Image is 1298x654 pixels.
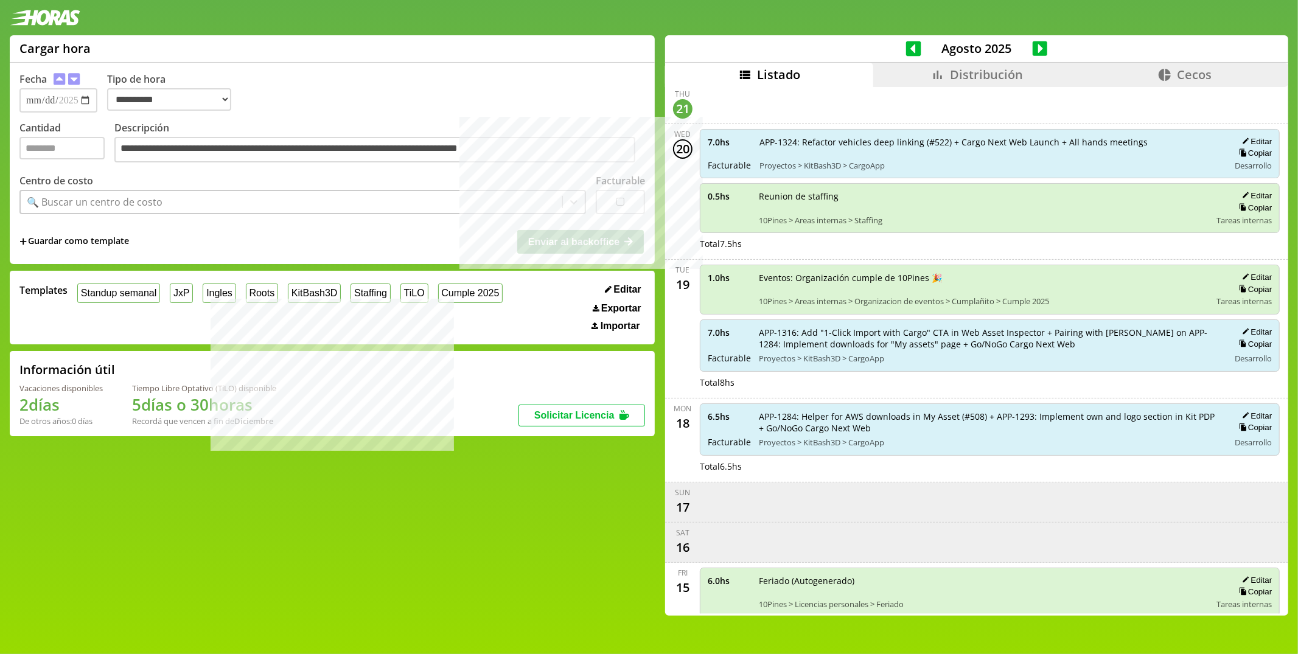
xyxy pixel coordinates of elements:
span: Proyectos > KitBash3D > CargoApp [759,353,1221,364]
span: APP-1324: Refactor vehicles deep linking (#522) + Cargo Next Web Launch + All hands meetings [759,136,1221,148]
span: Feriado (Autogenerado) [759,575,1208,586]
label: Cantidad [19,121,114,165]
button: Standup semanal [77,284,160,302]
label: Facturable [596,174,645,187]
button: Editar [1238,136,1272,147]
div: Recordá que vencen a fin de [132,416,276,426]
div: Wed [675,129,691,139]
span: 10Pines > Licencias personales > Feriado [759,599,1208,610]
label: Centro de costo [19,174,93,187]
span: Cecos [1177,66,1212,83]
button: Ingles [203,284,236,302]
button: Copiar [1235,586,1272,597]
span: 6.5 hs [708,411,750,422]
b: Diciembre [234,416,273,426]
h1: Cargar hora [19,40,91,57]
span: Listado [757,66,800,83]
button: Editar [1238,327,1272,337]
span: Agosto 2025 [921,40,1033,57]
button: KitBash3D [288,284,341,302]
span: Tareas internas [1216,599,1272,610]
button: Editar [1238,575,1272,585]
span: Templates [19,284,68,297]
button: JxP [170,284,193,302]
span: Importar [601,321,640,332]
div: 🔍 Buscar un centro de costo [27,195,162,209]
span: Tareas internas [1216,296,1272,307]
span: 0.5 hs [708,190,750,202]
button: Copiar [1235,203,1272,213]
div: Sat [676,527,689,538]
span: Desarrollo [1235,160,1272,171]
button: Editar [601,284,645,296]
button: Editar [1238,190,1272,201]
h2: Información útil [19,361,115,378]
input: Cantidad [19,137,105,159]
button: Exportar [589,302,645,315]
div: Total 6.5 hs [700,461,1280,472]
div: 18 [673,414,693,433]
div: 17 [673,498,693,517]
div: Sun [675,487,691,498]
button: Copiar [1235,422,1272,433]
div: scrollable content [665,87,1288,614]
button: TiLO [400,284,428,302]
span: APP-1316: Add "1-Click Import with Cargo" CTA in Web Asset Inspector + Pairing with [PERSON_NAME]... [759,327,1221,350]
div: Fri [678,568,688,578]
span: Proyectos > KitBash3D > CargoApp [759,437,1221,448]
h1: 5 días o 30 horas [132,394,276,416]
span: 10Pines > Areas internas > Organizacion de eventos > Cumplañito > Cumple 2025 [759,296,1208,307]
div: Total 7.5 hs [700,238,1280,249]
span: Facturable [708,352,750,364]
span: 6.0 hs [708,575,750,586]
span: Editar [613,284,641,295]
button: Staffing [351,284,391,302]
span: Eventos: Organización cumple de 10Pines 🎉 [759,272,1208,284]
button: Copiar [1235,148,1272,158]
div: 20 [673,139,693,159]
span: + [19,235,27,248]
div: Tue [676,265,690,275]
span: 7.0 hs [708,327,750,338]
select: Tipo de hora [107,88,231,111]
div: De otros años: 0 días [19,416,103,426]
button: Cumple 2025 [438,284,503,302]
button: Copiar [1235,284,1272,294]
span: Facturable [708,436,750,448]
label: Fecha [19,72,47,86]
span: Facturable [708,159,751,171]
span: +Guardar como template [19,235,129,248]
label: Descripción [114,121,645,165]
div: 19 [673,275,693,294]
div: Total 8 hs [700,377,1280,388]
div: 16 [673,538,693,557]
span: Reunion de staffing [759,190,1208,202]
span: Tareas internas [1216,215,1272,226]
img: logotipo [10,10,80,26]
span: Desarrollo [1235,437,1272,448]
span: 7.0 hs [708,136,751,148]
div: Vacaciones disponibles [19,383,103,394]
div: Tiempo Libre Optativo (TiLO) disponible [132,383,276,394]
h1: 2 días [19,394,103,416]
span: Exportar [601,303,641,314]
button: Solicitar Licencia [518,405,645,426]
span: Solicitar Licencia [534,410,615,420]
span: APP-1284: Helper for AWS downloads in My Asset (#508) + APP-1293: Implement own and logo section ... [759,411,1221,434]
button: Editar [1238,272,1272,282]
div: 21 [673,99,693,119]
div: 15 [673,578,693,597]
button: Roots [246,284,278,302]
span: 1.0 hs [708,272,750,284]
span: 10Pines > Areas internas > Staffing [759,215,1208,226]
span: Proyectos > KitBash3D > CargoApp [759,160,1221,171]
div: Mon [674,403,692,414]
button: Editar [1238,411,1272,421]
span: Distribución [950,66,1023,83]
div: Thu [675,89,691,99]
textarea: Descripción [114,137,635,162]
span: Desarrollo [1235,353,1272,364]
label: Tipo de hora [107,72,241,113]
button: Copiar [1235,339,1272,349]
